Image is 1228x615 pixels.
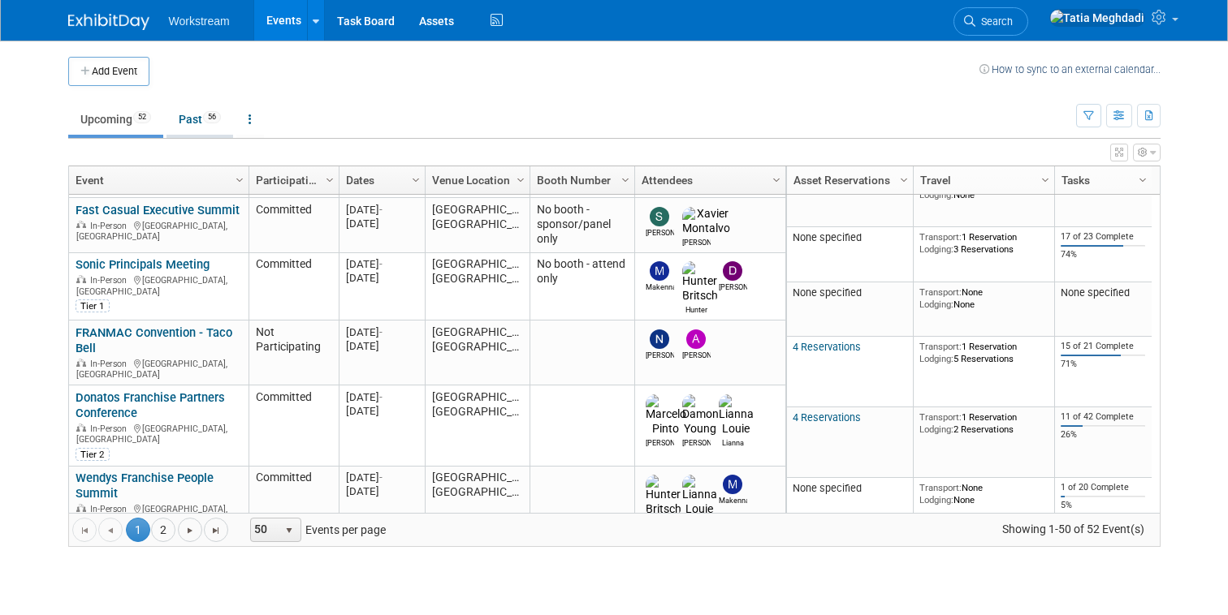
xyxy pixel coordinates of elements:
[323,174,336,187] span: Column Settings
[76,504,86,512] img: In-Person Event
[166,104,233,135] a: Past56
[90,504,132,514] span: In-Person
[919,231,1048,255] div: 1 Reservation 3 Reservations
[646,437,674,449] div: Marcelo Pinto
[256,166,328,194] a: Participation
[1061,411,1145,423] div: 11 of 42 Complete
[646,281,674,293] div: Makenna Clark
[646,349,674,361] div: Nick Walters
[76,424,86,432] img: In-Person Event
[104,524,117,537] span: Go to the previous page
[682,236,711,248] div: Xavier Montalvo
[346,404,417,418] div: [DATE]
[1136,174,1149,187] span: Column Settings
[76,275,86,283] img: In-Person Event
[249,467,339,547] td: Committed
[919,482,1048,505] div: None None
[76,359,86,367] img: In-Person Event
[425,198,530,253] td: [GEOGRAPHIC_DATA], [GEOGRAPHIC_DATA]
[76,166,238,194] a: Event
[1049,9,1145,27] img: Tatia Meghdadi
[409,174,422,187] span: Column Settings
[346,271,417,285] div: [DATE]
[953,7,1028,36] a: Search
[346,257,417,271] div: [DATE]
[1061,429,1145,441] div: 26%
[682,261,718,303] img: Hunter Britsch
[646,394,686,437] img: Marcelo Pinto
[1039,174,1052,187] span: Column Settings
[530,198,634,253] td: No booth - sponsor/panel only
[682,437,711,449] div: Damon Young
[793,166,902,194] a: Asset Reservations
[719,437,747,449] div: Lianna Louie
[407,166,425,191] a: Column Settings
[151,518,175,542] a: 2
[619,174,632,187] span: Column Settings
[650,329,669,349] img: Nick Walters
[231,166,249,191] a: Column Settings
[76,448,110,461] div: Tier 2
[1061,341,1145,352] div: 15 of 21 Complete
[68,104,163,135] a: Upcoming52
[919,243,953,255] span: Lodging:
[379,326,383,338] span: -
[987,518,1159,540] span: Showing 1-50 of 52 Event(s)
[1061,249,1145,260] div: 74%
[919,299,953,310] span: Lodging:
[346,166,414,194] a: Dates
[210,524,223,537] span: Go to the last page
[251,518,279,541] span: 50
[76,257,210,272] a: Sonic Principals Meeting
[169,15,230,28] span: Workstream
[719,494,747,506] div: Makenna Clark
[233,174,246,187] span: Column Settings
[76,273,241,297] div: [GEOGRAPHIC_DATA], [GEOGRAPHIC_DATA]
[1061,500,1145,511] div: 5%
[919,411,1048,435] div: 1 Reservation 2 Reservations
[90,275,132,286] span: In-Person
[76,390,225,420] a: Donatos Franchise Partners Conference
[919,231,962,243] span: Transport:
[425,320,530,385] td: [GEOGRAPHIC_DATA], [GEOGRAPHIC_DATA]
[682,394,719,437] img: Damon Young
[650,261,669,281] img: Makenna Clark
[1061,482,1145,493] div: 1 of 20 Complete
[537,166,624,194] a: Booth Number
[72,518,97,542] a: Go to the first page
[346,217,417,230] div: [DATE]
[425,467,530,547] td: [GEOGRAPHIC_DATA], [GEOGRAPHIC_DATA]
[530,253,634,321] td: No booth - attend only
[514,174,527,187] span: Column Settings
[249,320,339,385] td: Not Participating
[770,174,783,187] span: Column Settings
[897,174,910,187] span: Column Settings
[919,411,962,423] span: Transport:
[919,494,953,505] span: Lodging:
[919,286,1048,310] div: None None
[249,253,339,321] td: Committed
[379,391,383,403] span: -
[90,359,132,369] span: In-Person
[379,204,383,216] span: -
[249,385,339,466] td: Committed
[90,424,132,434] span: In-Person
[919,482,962,493] span: Transport:
[919,189,953,200] span: Lodging:
[126,518,150,542] span: 1
[229,518,402,542] span: Events per page
[919,424,953,435] span: Lodging:
[919,341,1048,364] div: 1 Reservation 5 Reservations
[682,349,711,361] div: Andrew Walters
[686,329,706,349] img: Andrew Walters
[1061,286,1145,299] div: None specified
[793,286,862,299] span: None specified
[919,286,962,298] span: Transport:
[979,63,1161,75] a: How to sync to an external calendar...
[682,475,717,517] img: Lianna Louie
[76,471,214,501] a: Wendys Franchise People Summit
[76,325,232,355] a: FRANMAC Convention - Taco Bell
[346,471,417,484] div: [DATE]
[1061,359,1145,370] div: 71%
[1062,166,1141,194] a: Tasks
